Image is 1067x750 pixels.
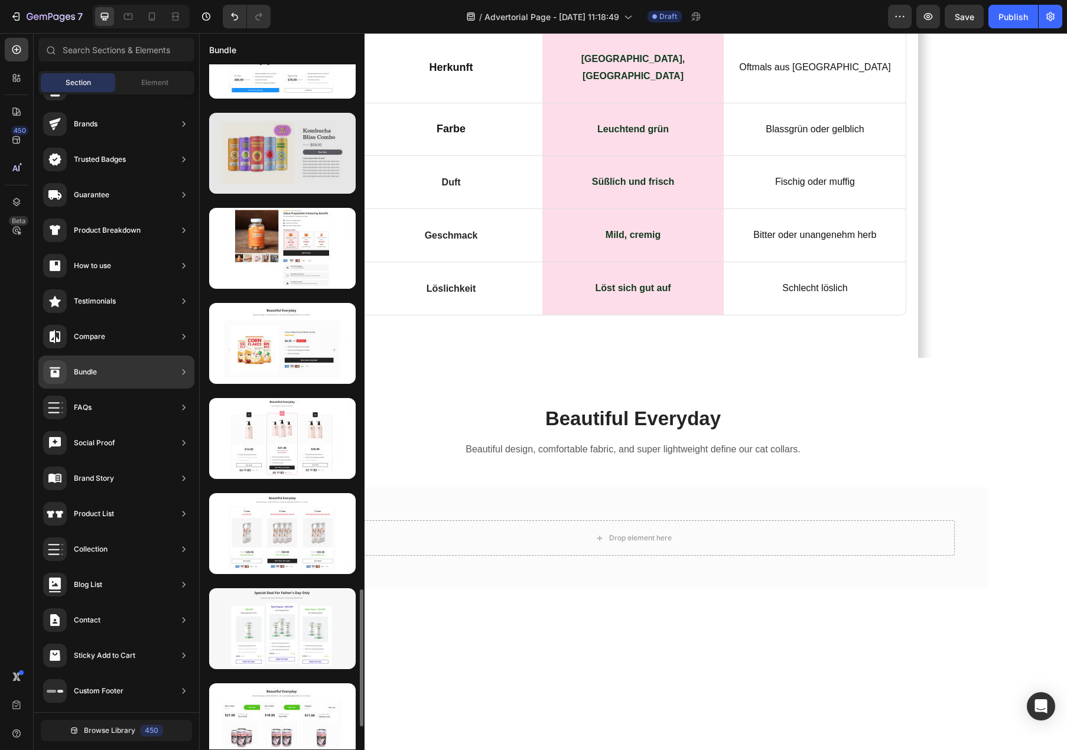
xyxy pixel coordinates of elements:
span: Bitter oder unangenehm herb [554,197,677,207]
div: Bundle [74,366,97,378]
p: Beautiful design, comfortable fabric, and super lightweight define our cat collars. [81,408,788,425]
button: Save [945,5,984,28]
div: Drop element here [410,500,473,510]
div: Brand Story [74,472,114,484]
button: 7 [5,5,88,28]
div: Undo/Redo [223,5,271,28]
span: Schlecht löslich [583,250,648,260]
span: Leuchtend grün [398,91,470,101]
div: Publish [998,11,1028,23]
div: Sticky Add to Cart [74,650,135,661]
span: Süßlich und frisch [393,144,476,154]
button: Browse Library450 [41,720,192,741]
strong: Geschmack [226,197,279,207]
button: Publish [988,5,1038,28]
span: Draft [659,11,677,22]
div: Brands [74,118,97,130]
div: Blog List [74,579,102,591]
span: Section [66,77,91,88]
input: Search Sections & Elements [38,38,194,61]
p: Löst sich gut auf [344,247,524,264]
div: Product List [74,508,114,520]
div: Collection [74,543,108,555]
span: Advertorial Page - [DATE] 11:18:49 [484,11,619,23]
div: Contact [74,614,100,626]
span: Browse Library [84,725,135,736]
span: Blassgrün oder gelblich [567,91,665,101]
strong: Farbe [238,90,266,102]
div: 450 [11,126,28,135]
div: Compare [74,331,105,343]
strong: Duft [243,144,262,154]
div: Testimonials [74,295,116,307]
strong: Löslichkeit [227,250,277,260]
p: Beautiful Everyday [81,373,788,399]
div: Trusted Badges [74,154,126,165]
p: 7 [77,9,83,24]
div: FAQs [74,402,92,413]
span: Element [141,77,168,88]
div: Beta [9,216,28,226]
iframe: Design area [199,33,1067,750]
span: Mild, cremig [406,197,461,207]
span: / [479,11,482,23]
div: Guarantee [74,189,109,201]
div: Open Intercom Messenger [1027,692,1055,720]
div: Custom Footer [74,685,123,697]
span: Fischig oder muffig [576,144,656,154]
div: Social Proof [74,437,115,449]
div: Product Breakdown [74,224,141,236]
div: How to use [74,260,111,272]
div: 450 [140,725,163,736]
span: Save [955,12,974,22]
